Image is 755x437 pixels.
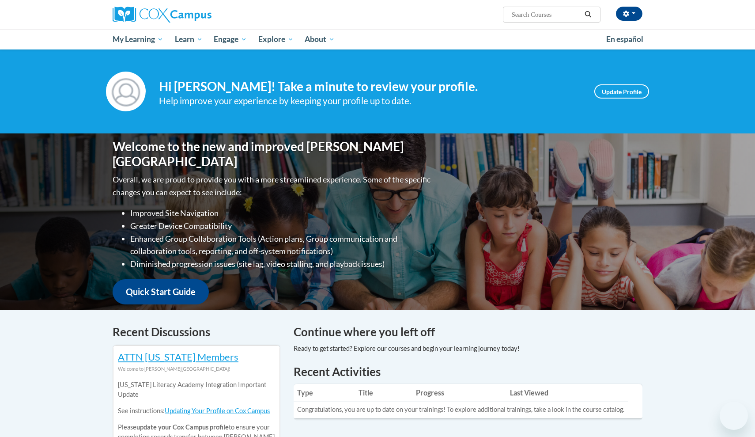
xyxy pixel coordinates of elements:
a: ATTN [US_STATE] Members [118,351,238,363]
h4: Hi [PERSON_NAME]! Take a minute to review your profile. [159,79,581,94]
h1: Recent Activities [294,364,642,380]
p: Overall, we are proud to provide you with a more streamlined experience. Some of the specific cha... [113,173,433,199]
span: En español [606,34,643,44]
button: Account Settings [616,7,642,21]
a: Cox Campus [113,7,280,23]
h1: Welcome to the new and improved [PERSON_NAME][GEOGRAPHIC_DATA] [113,139,433,169]
h4: Recent Discussions [113,323,280,341]
th: Title [355,384,413,402]
p: See instructions: [118,406,275,416]
div: Main menu [99,29,656,49]
td: Congratulations, you are up to date on your trainings! To explore additional trainings, take a lo... [294,402,628,418]
div: Help improve your experience by keeping your profile up to date. [159,94,581,108]
span: My Learning [113,34,163,45]
a: En español [600,30,649,49]
a: About [299,29,341,49]
a: My Learning [107,29,169,49]
button: Search [581,9,595,20]
li: Enhanced Group Collaboration Tools (Action plans, Group communication and collaboration tools, re... [130,232,433,258]
a: Engage [208,29,253,49]
img: Cox Campus [113,7,211,23]
span: About [305,34,335,45]
th: Progress [412,384,506,402]
a: Explore [253,29,299,49]
li: Diminished progression issues (site lag, video stalling, and playback issues) [130,258,433,270]
li: Greater Device Compatibility [130,220,433,232]
p: [US_STATE] Literacy Academy Integration Important Update [118,380,275,399]
img: Profile Image [106,72,146,111]
input: Search Courses [511,9,581,20]
iframe: Button to launch messaging window [720,402,748,430]
a: Quick Start Guide [113,279,209,304]
div: Welcome to [PERSON_NAME][GEOGRAPHIC_DATA]! [118,364,275,374]
th: Type [294,384,355,402]
a: Update Profile [594,84,649,99]
h4: Continue where you left off [294,323,642,341]
a: Updating Your Profile on Cox Campus [165,407,270,414]
span: Explore [258,34,294,45]
b: update your Cox Campus profile [136,423,229,431]
span: Learn [175,34,203,45]
li: Improved Site Navigation [130,207,433,220]
span: Engage [214,34,247,45]
th: Last Viewed [506,384,628,402]
a: Learn [169,29,208,49]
